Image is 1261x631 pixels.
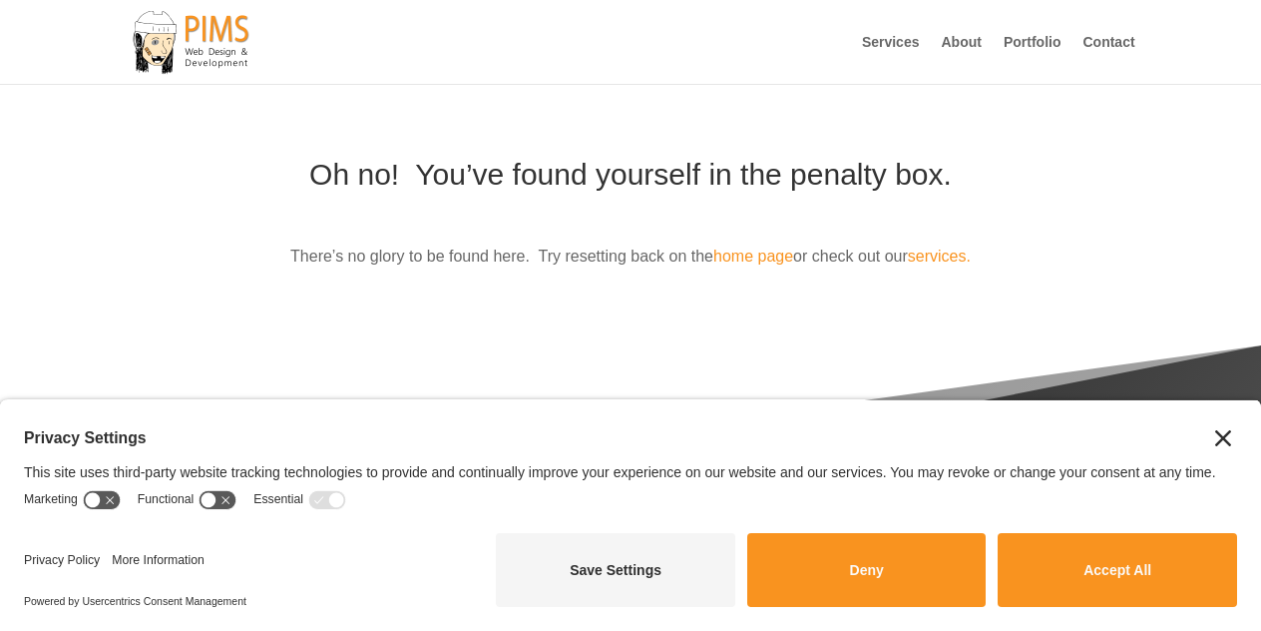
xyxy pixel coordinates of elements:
a: Portfolio [1004,35,1061,84]
a: Contact [1082,35,1134,84]
a: services. [908,248,971,265]
img: PIMS Web Design & Development LLC [131,9,252,76]
h1: Oh no! You’ve found yourself in the penalty box. [126,160,1134,200]
p: There’s no glory to be found here. Try resetting back on the or check out our [126,243,1134,270]
a: About [941,35,981,84]
a: home page [713,248,793,265]
a: Services [862,35,920,84]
